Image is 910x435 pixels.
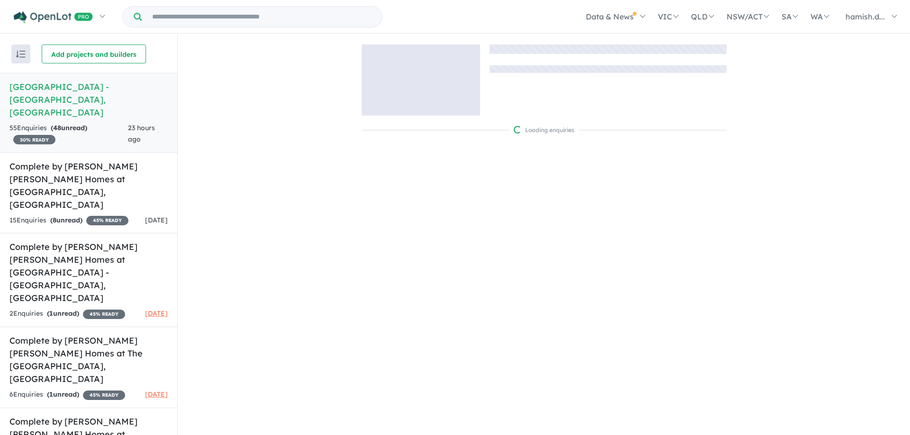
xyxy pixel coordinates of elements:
div: 6 Enquir ies [9,389,125,400]
span: 45 % READY [83,310,125,319]
span: 1 [49,390,53,399]
img: sort.svg [16,51,26,58]
h5: [GEOGRAPHIC_DATA] - [GEOGRAPHIC_DATA] , [GEOGRAPHIC_DATA] [9,80,168,119]
span: 48 [53,124,61,132]
h5: Complete by [PERSON_NAME] [PERSON_NAME] Homes at [GEOGRAPHIC_DATA] , [GEOGRAPHIC_DATA] [9,160,168,211]
div: 15 Enquir ies [9,215,128,226]
span: 30 % READY [13,135,55,144]
span: [DATE] [145,390,168,399]
h5: Complete by [PERSON_NAME] [PERSON_NAME] Homes at The [GEOGRAPHIC_DATA] , [GEOGRAPHIC_DATA] [9,334,168,385]
span: 45 % READY [86,216,128,225]
strong: ( unread) [51,124,87,132]
button: Add projects and builders [42,44,146,63]
div: 55 Enquir ies [9,123,128,145]
span: 45 % READY [83,391,125,400]
span: [DATE] [145,309,168,318]
span: 23 hours ago [128,124,155,143]
strong: ( unread) [47,390,79,399]
span: 1 [49,309,53,318]
img: Openlot PRO Logo White [14,11,93,23]
span: hamish.d... [846,12,885,21]
span: [DATE] [145,216,168,224]
div: 2 Enquir ies [9,308,125,320]
strong: ( unread) [50,216,82,224]
input: Try estate name, suburb, builder or developer [144,7,380,27]
span: 8 [53,216,56,224]
strong: ( unread) [47,309,79,318]
div: Loading enquiries [514,125,574,135]
h5: Complete by [PERSON_NAME] [PERSON_NAME] Homes at [GEOGRAPHIC_DATA] - [GEOGRAPHIC_DATA] , [GEOGRAP... [9,240,168,304]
